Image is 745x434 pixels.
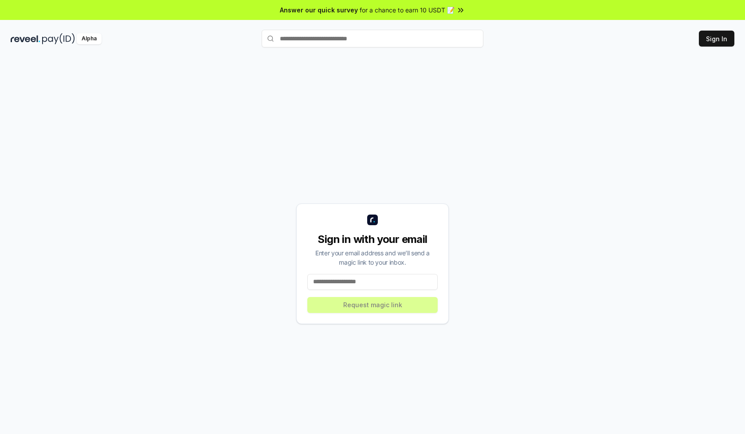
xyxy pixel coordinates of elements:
[307,248,438,267] div: Enter your email address and we’ll send a magic link to your inbox.
[280,5,358,15] span: Answer our quick survey
[699,31,734,47] button: Sign In
[367,215,378,225] img: logo_small
[360,5,455,15] span: for a chance to earn 10 USDT 📝
[11,33,40,44] img: reveel_dark
[42,33,75,44] img: pay_id
[77,33,102,44] div: Alpha
[307,232,438,246] div: Sign in with your email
